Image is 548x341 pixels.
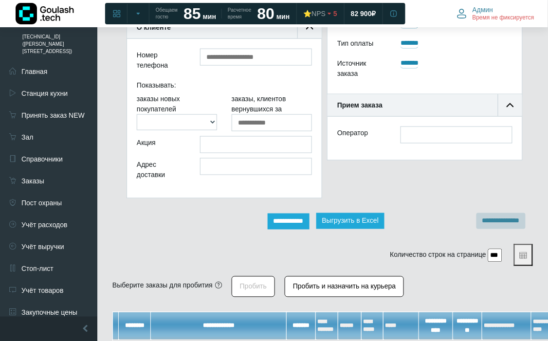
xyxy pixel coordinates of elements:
[112,281,213,291] div: Выберите заказы для пробития
[337,101,383,109] b: Прием заказа
[232,276,275,297] button: Пробить
[330,57,393,82] div: Источник заказа
[473,5,493,14] span: Админ
[228,7,251,20] span: Расчетное время
[333,9,337,18] span: 5
[473,14,534,22] span: Время не фиксируется
[257,5,275,22] strong: 80
[507,102,514,109] img: collapse
[306,24,313,31] img: collapse
[16,3,74,24] img: Логотип компании Goulash.tech
[150,5,295,22] a: Обещаем гостю 85 мин Расчетное время 80 мин
[311,10,326,18] span: NPS
[129,94,224,131] div: заказы новых покупателей
[224,94,319,131] div: заказы, клиентов вернувшихся за
[183,5,201,22] strong: 85
[390,250,487,260] label: Количество строк на странице
[129,136,193,153] div: Акция
[372,9,376,18] span: ₽
[137,23,171,31] b: О клиенте
[303,9,326,18] div: ⭐
[330,37,393,52] div: Тип оплаты
[351,9,372,18] span: 82 900
[285,276,404,297] button: Пробить и назначить на курьера
[129,49,193,74] div: Номер телефона
[337,128,368,138] label: Оператор
[451,3,540,24] button: Админ Время не фиксируется
[297,5,343,22] a: ⭐NPS 5
[345,5,382,22] a: 82 900 ₽
[276,13,290,20] span: мин
[203,13,216,20] span: мин
[129,79,319,94] div: Показывать:
[156,7,178,20] span: Обещаем гостю
[129,158,193,183] div: Адрес доставки
[316,213,385,229] button: Выгрузить в Excel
